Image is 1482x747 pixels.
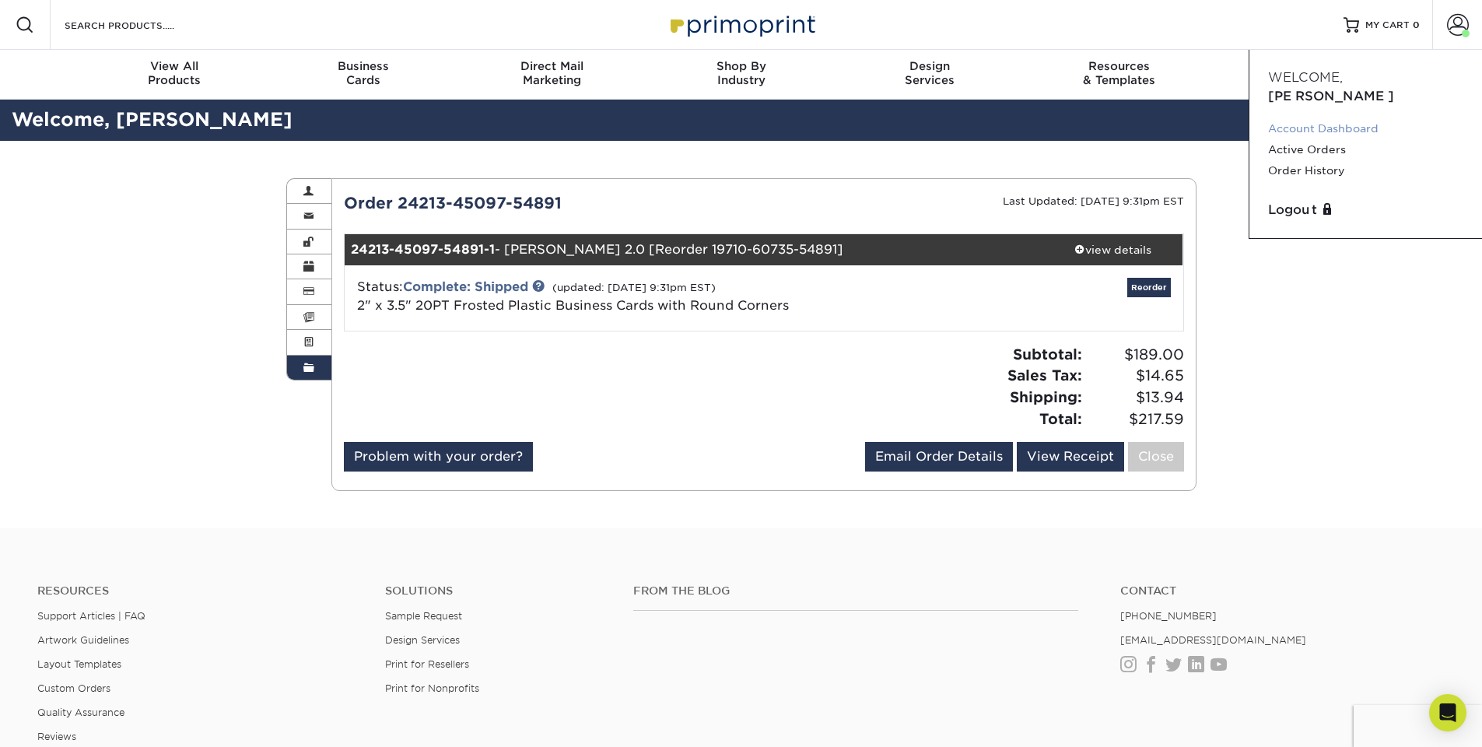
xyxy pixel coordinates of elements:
span: Design [836,59,1025,73]
a: Complete: Shipped [403,279,528,294]
strong: Shipping: [1010,388,1082,405]
div: Order 24213-45097-54891 [332,191,764,215]
span: Contact [1214,59,1403,73]
span: 2" x 3.5" 20PT Frosted Plastic Business Cards with Round Corners [357,298,789,313]
a: Email Order Details [865,442,1013,472]
a: DesignServices [836,50,1025,100]
a: [EMAIL_ADDRESS][DOMAIN_NAME] [1120,634,1306,646]
div: view details [1043,242,1183,258]
a: View AllProducts [80,50,269,100]
a: Logout [1268,201,1463,219]
a: Order History [1268,160,1463,181]
h4: From the Blog [633,584,1078,598]
a: Problem with your order? [344,442,533,472]
a: Print for Nonprofits [385,682,479,694]
h4: Resources [37,584,362,598]
div: - [PERSON_NAME] 2.0 [Reorder 19710-60735-54891] [345,234,1043,265]
a: Quality Assurance [37,707,124,718]
a: Shop ByIndustry [646,50,836,100]
a: Print for Resellers [385,658,469,670]
a: Support Articles | FAQ [37,610,145,622]
div: Marketing [457,59,646,87]
strong: Sales Tax: [1007,366,1082,384]
input: SEARCH PRODUCTS..... [63,16,215,34]
a: Custom Orders [37,682,110,694]
div: Services [836,59,1025,87]
span: Resources [1025,59,1214,73]
a: Layout Templates [37,658,121,670]
span: Direct Mail [457,59,646,73]
span: 0 [1413,19,1420,30]
a: Account Dashboard [1268,118,1463,139]
span: Business [268,59,457,73]
span: $189.00 [1087,344,1184,366]
strong: Total: [1039,410,1082,427]
span: [PERSON_NAME] [1268,89,1394,103]
iframe: Google Customer Reviews [1354,705,1482,747]
h4: Solutions [385,584,610,598]
a: Reorder [1127,278,1171,297]
a: Resources& Templates [1025,50,1214,100]
span: View All [80,59,269,73]
a: Contact [1120,584,1445,598]
small: (updated: [DATE] 9:31pm EST) [552,282,716,293]
strong: Subtotal: [1013,345,1082,363]
span: Welcome, [1268,70,1343,85]
a: Direct MailMarketing [457,50,646,100]
div: & Support [1214,59,1403,87]
div: Open Intercom Messenger [1429,694,1466,731]
strong: 24213-45097-54891-1 [351,242,495,257]
small: Last Updated: [DATE] 9:31pm EST [1003,195,1184,207]
div: Products [80,59,269,87]
div: Status: [345,278,903,315]
img: Primoprint [664,8,819,41]
span: $217.59 [1087,409,1184,430]
span: $14.65 [1087,365,1184,387]
a: Active Orders [1268,139,1463,160]
div: & Templates [1025,59,1214,87]
div: Industry [646,59,836,87]
a: Reviews [37,731,76,742]
span: Shop By [646,59,836,73]
a: Design Services [385,634,460,646]
a: BusinessCards [268,50,457,100]
a: view details [1043,234,1183,265]
a: Contact& Support [1214,50,1403,100]
div: Cards [268,59,457,87]
a: [PHONE_NUMBER] [1120,610,1217,622]
a: Sample Request [385,610,462,622]
a: Artwork Guidelines [37,634,129,646]
span: $13.94 [1087,387,1184,409]
a: View Receipt [1017,442,1124,472]
a: Close [1128,442,1184,472]
span: MY CART [1365,19,1410,32]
